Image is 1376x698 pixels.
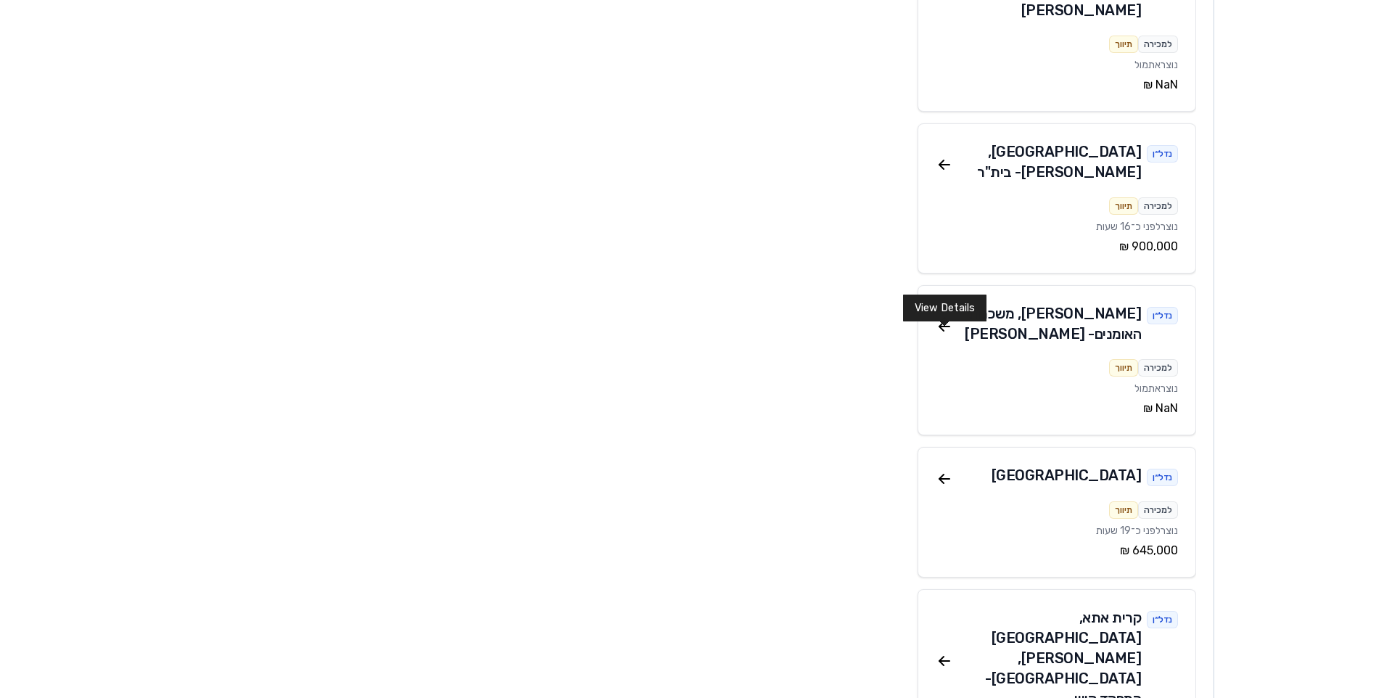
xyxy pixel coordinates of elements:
div: נדל״ן [1147,307,1178,324]
div: נדל״ן [1147,145,1178,163]
span: נוצר אתמול [1134,382,1178,395]
div: למכירה [1138,359,1178,377]
div: [GEOGRAPHIC_DATA] , [PERSON_NAME] - בית"ר [953,141,1142,182]
span: נוצר לפני כ־19 שעות [1096,525,1178,537]
div: תיווך [1109,197,1138,215]
div: ‏900,000 ‏₪ [936,238,1178,255]
div: תיווך [1109,36,1138,53]
div: תיווך [1109,359,1138,377]
div: למכירה [1138,36,1178,53]
div: נדל״ן [1147,611,1178,628]
div: תיווך [1109,501,1138,519]
span: נוצר אתמול [1134,59,1178,71]
div: למכירה [1138,197,1178,215]
div: [PERSON_NAME] , משכנות האומנים - [PERSON_NAME] [953,303,1142,344]
span: נוצר לפני כ־16 שעות [1096,221,1178,233]
div: ‏645,000 ‏₪ [936,542,1178,559]
div: נדל״ן [1147,469,1178,486]
div: ‏NaN ‏₪ [936,76,1178,94]
div: [GEOGRAPHIC_DATA] [992,465,1142,486]
div: ‏NaN ‏₪ [936,400,1178,417]
div: למכירה [1138,501,1178,519]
